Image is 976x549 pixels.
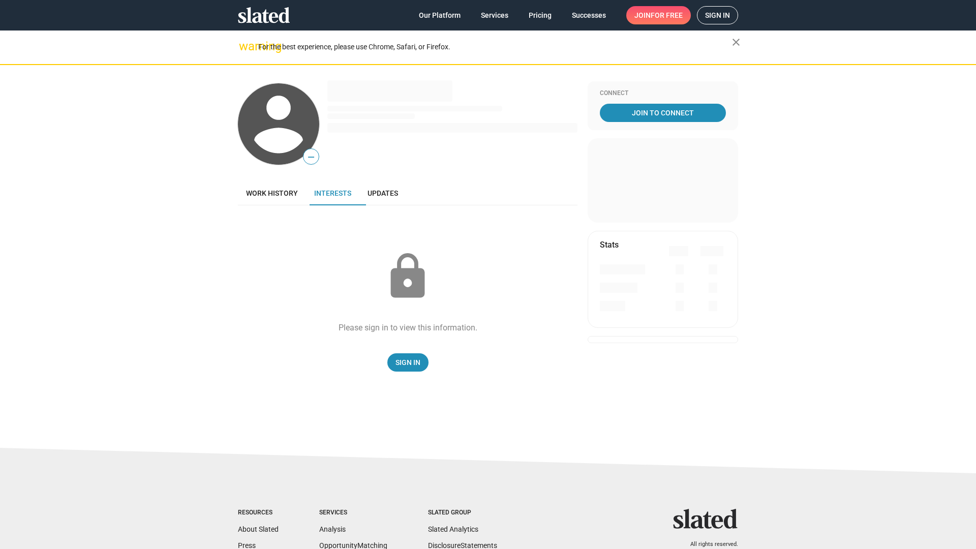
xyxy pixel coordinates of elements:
[239,40,251,52] mat-icon: warning
[303,150,319,164] span: —
[306,181,359,205] a: Interests
[564,6,614,24] a: Successes
[651,6,683,24] span: for free
[319,509,387,517] div: Services
[521,6,560,24] a: Pricing
[705,7,730,24] span: Sign in
[626,6,691,24] a: Joinfor free
[238,181,306,205] a: Work history
[339,322,477,333] div: Please sign in to view this information.
[634,6,683,24] span: Join
[395,353,420,372] span: Sign In
[419,6,461,24] span: Our Platform
[473,6,516,24] a: Services
[411,6,469,24] a: Our Platform
[572,6,606,24] span: Successes
[368,189,398,197] span: Updates
[428,509,497,517] div: Slated Group
[602,104,724,122] span: Join To Connect
[600,104,726,122] a: Join To Connect
[481,6,508,24] span: Services
[697,6,738,24] a: Sign in
[319,525,346,533] a: Analysis
[258,40,732,54] div: For the best experience, please use Chrome, Safari, or Firefox.
[238,509,279,517] div: Resources
[387,353,429,372] a: Sign In
[382,251,433,302] mat-icon: lock
[246,189,298,197] span: Work history
[600,239,619,250] mat-card-title: Stats
[314,189,351,197] span: Interests
[529,6,552,24] span: Pricing
[730,36,742,48] mat-icon: close
[600,89,726,98] div: Connect
[428,525,478,533] a: Slated Analytics
[359,181,406,205] a: Updates
[238,525,279,533] a: About Slated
